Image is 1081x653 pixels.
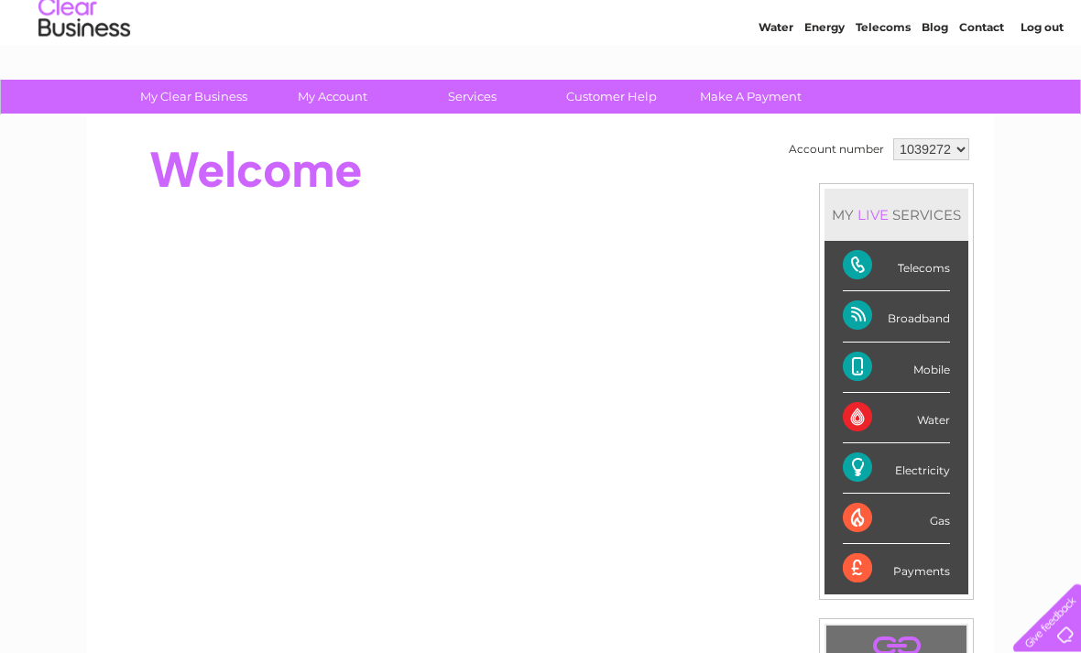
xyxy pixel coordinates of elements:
a: Make A Payment [675,81,826,114]
a: Log out [1021,78,1064,92]
td: Account number [784,135,889,166]
a: 0333 014 3131 [736,9,862,32]
a: Telecoms [856,78,911,92]
div: Clear Business is a trading name of Verastar Limited (registered in [GEOGRAPHIC_DATA] No. 3667643... [109,10,975,89]
a: Energy [804,78,845,92]
a: My Clear Business [118,81,269,114]
img: logo.png [38,48,131,103]
div: Gas [843,495,950,545]
a: Water [759,78,793,92]
a: Contact [959,78,1004,92]
a: Blog [922,78,948,92]
div: Water [843,394,950,444]
div: Mobile [843,343,950,394]
a: My Account [257,81,409,114]
div: LIVE [854,207,892,224]
div: MY SERVICES [824,190,968,242]
div: Broadband [843,292,950,343]
a: Services [397,81,548,114]
div: Payments [843,545,950,594]
div: Telecoms [843,242,950,292]
a: Customer Help [536,81,687,114]
div: Electricity [843,444,950,495]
